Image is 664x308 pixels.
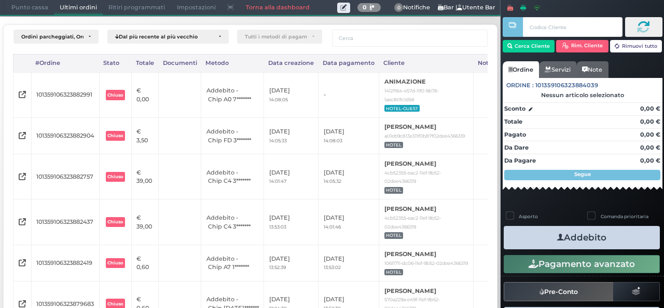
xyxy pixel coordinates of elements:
[264,245,319,281] td: [DATE]
[640,105,660,112] strong: 0,00 €
[503,91,662,99] div: Nessun articolo selezionato
[384,160,436,167] b: [PERSON_NAME]
[384,287,436,294] b: [PERSON_NAME]
[269,264,286,270] small: 13:52:39
[31,72,99,117] td: 101359106323882991
[640,144,660,151] strong: 0,00 €
[319,245,379,281] td: [DATE]
[394,3,404,12] span: 0
[640,118,660,125] strong: 0,00 €
[269,224,286,230] small: 13:53:03
[576,61,608,78] a: Note
[269,97,288,102] small: 14:08:05
[504,282,614,301] button: Pre-Conto
[504,226,660,249] button: Addebito
[523,17,622,37] input: Codice Cliente
[158,55,201,72] div: Documenti
[31,117,99,154] td: 101359106323882904
[13,30,99,44] button: Ordini parcheggiati, Ordini aperti, Ordini chiusi
[504,144,529,151] strong: Da Dare
[384,232,404,239] span: HOTEL
[31,154,99,199] td: 101359106323882757
[384,123,436,130] b: [PERSON_NAME]
[474,55,497,72] div: Note
[31,55,99,72] div: #Ordine
[519,213,538,220] label: Asporto
[384,133,465,139] small: a01eb9c813e311f0b87f02dee4366319
[201,55,264,72] div: Metodo
[506,81,534,90] span: Ordine :
[264,55,319,72] div: Data creazione
[504,104,525,113] strong: Sconto
[264,117,319,154] td: [DATE]
[384,250,436,258] b: [PERSON_NAME]
[384,105,420,112] span: HOTEL-GUEST
[384,269,404,276] span: HOTEL
[245,34,307,40] div: Tutti i metodi di pagamento
[31,245,99,281] td: 101359106323882419
[319,154,379,199] td: [DATE]
[332,30,487,47] input: Cerca
[107,219,123,224] b: Chiuso
[601,213,648,220] label: Comanda prioritaria
[384,78,426,85] b: ANIMAZIONE
[269,178,286,184] small: 14:01:47
[384,187,404,194] span: HOTEL
[384,142,404,149] span: HOTEL
[319,117,379,154] td: [DATE]
[131,154,158,199] td: € 39,00
[363,4,367,11] b: 0
[171,1,222,15] span: Impostazioni
[503,61,539,78] a: Ordine
[264,199,319,245] td: [DATE]
[131,245,158,281] td: € 0,60
[131,55,158,72] div: Totale
[103,1,171,15] span: Ritiri programmati
[379,55,474,72] div: Cliente
[319,55,379,72] div: Data pagamento
[324,264,341,270] small: 13:53:02
[31,199,99,245] td: 101359106323882437
[504,118,522,125] strong: Totale
[131,199,158,245] td: € 39,00
[319,72,379,117] td: -
[269,138,287,143] small: 14:05:33
[237,30,322,44] button: Tutti i metodi di pagamento
[99,55,131,72] div: Stato
[504,157,536,164] strong: Da Pagare
[535,81,598,90] span: 101359106323884039
[556,40,608,52] button: Rim. Cliente
[324,178,341,184] small: 14:05:32
[324,224,341,230] small: 14:01:46
[504,131,526,138] strong: Pagato
[319,199,379,245] td: [DATE]
[240,1,315,15] a: Torna alla dashboard
[107,92,123,98] b: Chiuso
[539,61,576,78] a: Servizi
[107,260,123,265] b: Chiuso
[384,260,468,266] small: 10611711-dc06-11ef-9b52-02dee4366319
[107,133,123,138] b: Chiuso
[21,34,84,40] div: Ordini parcheggiati, Ordini aperti, Ordini chiusi
[384,215,441,230] small: 4cb52355-eac2-11ef-9b52-02dee4366319
[384,205,436,212] b: [PERSON_NAME]
[384,88,439,102] small: 1412f164-457d-11f0-9b78-1aec80fc1d58
[384,170,441,184] small: 4cb52355-eac2-11ef-9b52-02dee4366319
[131,72,158,117] td: € 0,00
[6,1,54,15] span: Punto cassa
[640,131,660,138] strong: 0,00 €
[503,40,555,52] button: Cerca Cliente
[107,174,123,179] b: Chiuso
[264,154,319,199] td: [DATE]
[574,171,591,178] strong: Segue
[131,117,158,154] td: € 3,50
[107,301,123,306] b: Chiuso
[54,1,103,15] span: Ultimi ordini
[115,34,214,40] div: Dal più recente al più vecchio
[640,157,660,164] strong: 0,00 €
[610,40,662,52] button: Rimuovi tutto
[504,255,660,273] button: Pagamento avanzato
[324,138,342,143] small: 14:08:03
[264,72,319,117] td: [DATE]
[107,30,229,44] button: Dal più recente al più vecchio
